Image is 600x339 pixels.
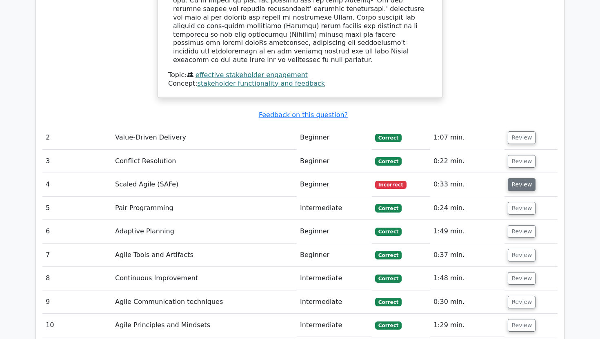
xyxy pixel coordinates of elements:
[430,267,505,290] td: 1:48 min.
[196,71,308,79] a: effective stakeholder engagement
[430,197,505,220] td: 0:24 min.
[375,275,402,283] span: Correct
[112,314,297,337] td: Agile Principles and Mindsets
[42,150,112,173] td: 3
[112,126,297,149] td: Value-Driven Delivery
[42,220,112,243] td: 6
[112,290,297,314] td: Agile Communication techniques
[508,131,536,144] button: Review
[42,290,112,314] td: 9
[297,173,372,196] td: Beginner
[112,173,297,196] td: Scaled Agile (SAFe)
[42,173,112,196] td: 4
[112,197,297,220] td: Pair Programming
[508,178,536,191] button: Review
[42,314,112,337] td: 10
[430,126,505,149] td: 1:07 min.
[375,228,402,236] span: Correct
[168,71,432,80] div: Topic:
[297,126,372,149] td: Beginner
[112,244,297,267] td: Agile Tools and Artifacts
[508,272,536,285] button: Review
[259,111,348,119] a: Feedback on this question?
[198,80,325,87] a: stakeholder functionality and feedback
[297,267,372,290] td: Intermediate
[297,220,372,243] td: Beginner
[42,197,112,220] td: 5
[375,181,407,189] span: Incorrect
[430,173,505,196] td: 0:33 min.
[42,267,112,290] td: 8
[297,150,372,173] td: Beginner
[375,298,402,306] span: Correct
[508,155,536,168] button: Review
[297,197,372,220] td: Intermediate
[508,296,536,308] button: Review
[508,225,536,238] button: Review
[297,314,372,337] td: Intermediate
[297,244,372,267] td: Beginner
[508,202,536,215] button: Review
[168,80,432,88] div: Concept:
[375,251,402,259] span: Correct
[430,244,505,267] td: 0:37 min.
[375,204,402,212] span: Correct
[430,150,505,173] td: 0:22 min.
[430,290,505,314] td: 0:30 min.
[42,126,112,149] td: 2
[508,319,536,332] button: Review
[508,249,536,261] button: Review
[297,290,372,314] td: Intermediate
[375,321,402,330] span: Correct
[430,220,505,243] td: 1:49 min.
[42,244,112,267] td: 7
[112,267,297,290] td: Continuous Improvement
[375,134,402,142] span: Correct
[375,157,402,165] span: Correct
[430,314,505,337] td: 1:29 min.
[112,220,297,243] td: Adaptive Planning
[112,150,297,173] td: Conflict Resolution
